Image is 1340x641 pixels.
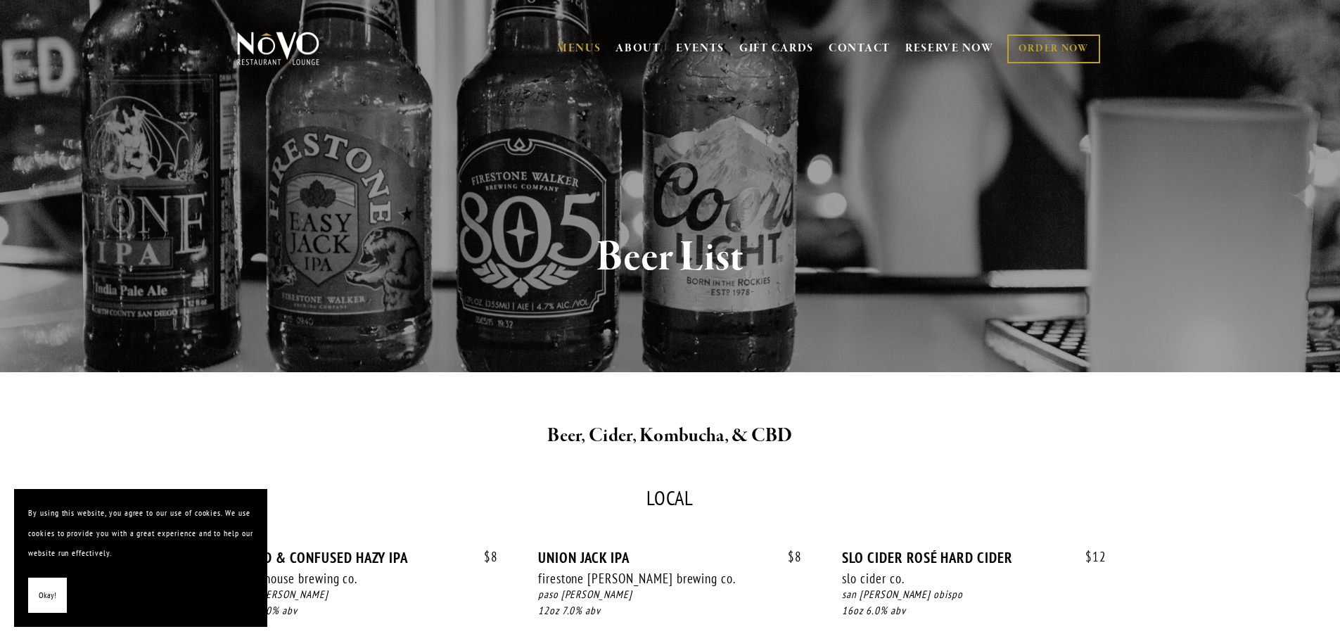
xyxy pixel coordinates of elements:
div: 12oz 7.0% abv [538,603,802,619]
a: CONTACT [829,35,891,62]
div: firestone [PERSON_NAME] brewing co. [538,570,762,588]
div: HAZED & CONFUSED HAZY IPA [234,549,498,566]
span: Okay! [39,585,56,606]
a: MENUS [557,42,601,56]
span: 8 [470,549,498,565]
a: GIFT CARDS [739,35,814,62]
section: Cookie banner [14,489,267,627]
h2: Beer, Cider, Kombucha, & CBD [260,421,1080,451]
div: barrelhouse brewing co. [234,570,458,588]
div: paso [PERSON_NAME] [234,587,498,603]
a: RESERVE NOW [905,35,994,62]
a: ABOUT [615,42,661,56]
span: $ [788,548,795,565]
a: ORDER NOW [1007,34,1099,63]
span: $ [484,548,491,565]
div: LOCAL [234,488,1106,509]
div: paso [PERSON_NAME] [538,587,802,603]
p: By using this website, you agree to our use of cookies. We use cookies to provide you with a grea... [28,503,253,564]
img: Novo Restaurant &amp; Lounge [234,31,322,66]
div: 12oz 6.0% abv [234,603,498,619]
div: slo cider co. [842,570,1066,588]
span: 8 [774,549,802,565]
button: Okay! [28,578,67,614]
div: 16oz 6.0% abv [842,603,1106,619]
span: $ [1085,548,1092,565]
div: UNION JACK IPA [538,549,802,566]
a: EVENTS [676,42,725,56]
h1: Beer List [260,235,1080,281]
div: SLO CIDER ROSÉ HARD CIDER [842,549,1106,566]
span: 12 [1071,549,1106,565]
div: san [PERSON_NAME] obispo [842,587,1106,603]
